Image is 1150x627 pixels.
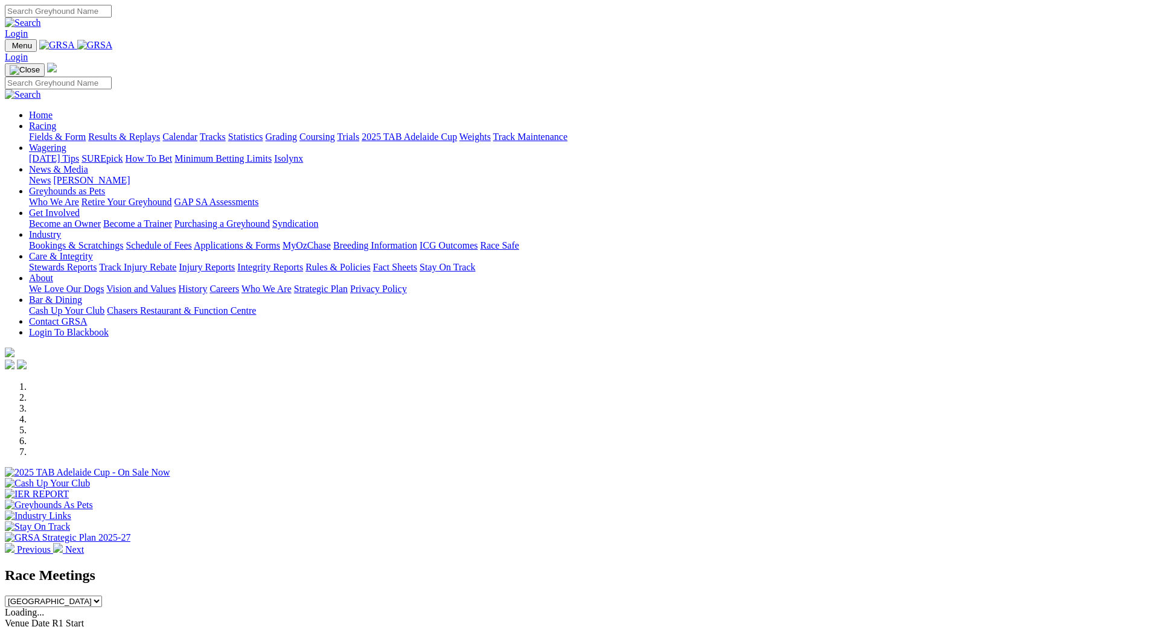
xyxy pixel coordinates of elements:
a: Fields & Form [29,132,86,142]
a: Race Safe [480,240,519,250]
a: Results & Replays [88,132,160,142]
img: GRSA [77,40,113,51]
img: GRSA Strategic Plan 2025-27 [5,532,130,543]
a: Become a Trainer [103,218,172,229]
a: Bookings & Scratchings [29,240,123,250]
span: Loading... [5,607,44,617]
div: Racing [29,132,1145,142]
h2: Race Meetings [5,567,1145,584]
a: Stewards Reports [29,262,97,272]
a: Login [5,52,28,62]
img: Search [5,18,41,28]
img: GRSA [39,40,75,51]
img: Greyhounds As Pets [5,500,93,511]
a: 2025 TAB Adelaide Cup [362,132,457,142]
a: Login [5,28,28,39]
a: Privacy Policy [350,284,407,294]
a: Previous [5,544,53,555]
span: Menu [12,41,32,50]
img: 2025 TAB Adelaide Cup - On Sale Now [5,467,170,478]
a: Vision and Values [106,284,176,294]
a: Strategic Plan [294,284,348,294]
a: Purchasing a Greyhound [174,218,270,229]
a: Chasers Restaurant & Function Centre [107,305,256,316]
img: facebook.svg [5,360,14,369]
a: Wagering [29,142,66,153]
a: Minimum Betting Limits [174,153,272,164]
a: ICG Outcomes [420,240,478,250]
a: Login To Blackbook [29,327,109,337]
a: Care & Integrity [29,251,93,261]
img: Cash Up Your Club [5,478,90,489]
a: Isolynx [274,153,303,164]
a: Contact GRSA [29,316,87,326]
a: About [29,273,53,283]
a: Injury Reports [179,262,235,272]
div: Get Involved [29,218,1145,229]
a: Greyhounds as Pets [29,186,105,196]
a: Breeding Information [333,240,417,250]
a: Track Injury Rebate [99,262,176,272]
a: Industry [29,229,61,240]
img: Search [5,89,41,100]
img: logo-grsa-white.png [47,63,57,72]
img: Close [10,65,40,75]
img: Industry Links [5,511,71,521]
a: Statistics [228,132,263,142]
a: History [178,284,207,294]
a: Schedule of Fees [126,240,191,250]
span: Next [65,544,84,555]
div: Care & Integrity [29,262,1145,273]
img: twitter.svg [17,360,27,369]
a: Home [29,110,53,120]
a: Racing [29,121,56,131]
a: Grading [266,132,297,142]
button: Toggle navigation [5,39,37,52]
a: Tracks [200,132,226,142]
a: Rules & Policies [305,262,371,272]
a: Cash Up Your Club [29,305,104,316]
span: Previous [17,544,51,555]
a: News & Media [29,164,88,174]
a: Track Maintenance [493,132,567,142]
img: IER REPORT [5,489,69,500]
a: SUREpick [81,153,123,164]
a: Syndication [272,218,318,229]
a: Weights [459,132,491,142]
img: chevron-right-pager-white.svg [53,543,63,553]
div: Bar & Dining [29,305,1145,316]
input: Search [5,77,112,89]
input: Search [5,5,112,18]
a: Calendar [162,132,197,142]
a: Integrity Reports [237,262,303,272]
div: News & Media [29,175,1145,186]
a: Who We Are [29,197,79,207]
a: Fact Sheets [373,262,417,272]
a: [PERSON_NAME] [53,175,130,185]
a: How To Bet [126,153,173,164]
a: Become an Owner [29,218,101,229]
a: Next [53,544,84,555]
a: We Love Our Dogs [29,284,104,294]
img: Stay On Track [5,521,70,532]
a: Get Involved [29,208,80,218]
a: Bar & Dining [29,294,82,305]
a: [DATE] Tips [29,153,79,164]
a: GAP SA Assessments [174,197,259,207]
img: logo-grsa-white.png [5,348,14,357]
img: chevron-left-pager-white.svg [5,543,14,553]
a: Careers [209,284,239,294]
div: Wagering [29,153,1145,164]
div: Greyhounds as Pets [29,197,1145,208]
a: Stay On Track [420,262,475,272]
button: Toggle navigation [5,63,45,77]
div: About [29,284,1145,294]
a: MyOzChase [283,240,331,250]
a: Trials [337,132,359,142]
a: Who We Are [241,284,292,294]
a: Coursing [299,132,335,142]
a: Applications & Forms [194,240,280,250]
div: Industry [29,240,1145,251]
a: News [29,175,51,185]
a: Retire Your Greyhound [81,197,172,207]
